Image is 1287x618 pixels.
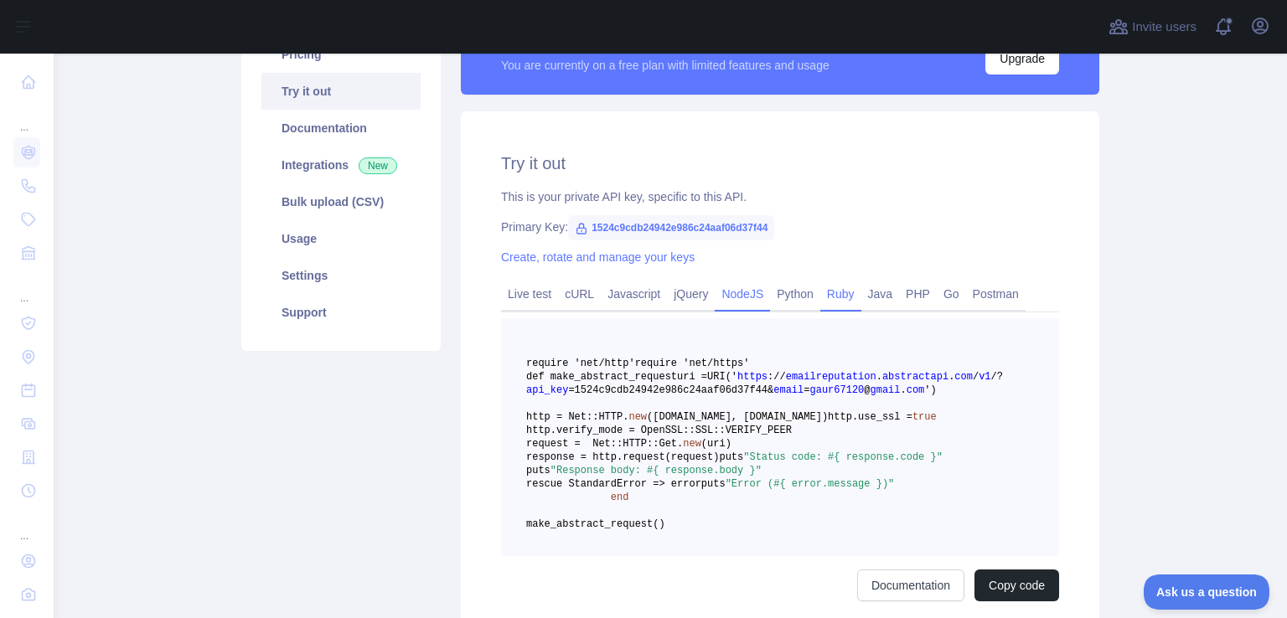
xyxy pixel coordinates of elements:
[809,384,864,396] span: gaur67120
[526,478,701,490] span: rescue StandardError => error
[647,411,828,423] span: ([DOMAIN_NAME], [DOMAIN_NAME])
[558,281,601,307] a: cURL
[786,371,876,383] span: emailreputation
[611,492,629,503] span: end
[966,281,1026,307] a: Postman
[526,425,792,436] span: http.verify_mode = OpenSSL::SSL::VERIFY_PEER
[13,509,40,543] div: ...
[973,371,979,383] span: /
[568,215,774,240] span: 1524c9cdb24942e986c24aaf06d37f44
[937,281,966,307] a: Go
[871,384,901,396] span: gmail
[359,157,397,174] span: New
[773,384,804,396] span: email
[261,147,421,183] a: Integrations New
[261,73,421,110] a: Try it out
[501,152,1059,175] h2: Try it out
[598,411,623,423] span: HTTP
[526,438,659,450] span: request = Net::HTTP::
[876,371,882,383] span: .
[974,569,1059,601] button: Copy code
[261,36,421,73] a: Pricing
[550,465,762,476] span: "Response body: #{ response.body }"
[1105,13,1200,40] button: Invite users
[701,478,726,490] span: puts
[526,465,550,476] span: puts
[979,371,990,383] span: v1
[635,358,750,369] span: require 'net/https'
[659,438,677,450] span: Get
[924,384,936,396] span: ')
[526,371,677,383] span: def make_abstract_request
[526,451,719,463] span: response = http.request(request)
[261,220,421,257] a: Usage
[677,371,707,383] span: uri =
[677,438,683,450] span: .
[628,411,647,423] span: new
[1144,574,1270,610] iframe: Toggle Customer Support
[261,183,421,220] a: Bulk upload (CSV)
[719,451,743,463] span: puts
[899,281,937,307] a: PHP
[261,110,421,147] a: Documentation
[501,281,558,307] a: Live test
[526,411,598,423] span: http = Net::
[768,371,773,383] span: :
[701,438,731,450] span: (uri)
[526,518,550,530] span: make
[667,281,715,307] a: jQuery
[737,371,768,383] span: https
[907,384,925,396] span: com
[991,371,997,383] span: /
[501,188,1059,205] div: This is your private API key, specific to this API.
[13,271,40,305] div: ...
[715,281,770,307] a: NodeJS
[773,371,779,383] span: /
[261,257,421,294] a: Settings
[882,371,948,383] span: abstractapi
[601,281,667,307] a: Javascript
[864,384,870,396] span: @
[550,518,665,530] span: _abstract_request()
[743,451,943,463] span: "Status code: #{ response.code }"
[501,219,1059,235] div: Primary Key:
[526,358,635,369] span: require 'net/http'
[954,371,973,383] span: com
[901,384,907,396] span: .
[828,411,912,423] span: http.use_ssl =
[501,250,695,264] a: Create, rotate and manage your keys
[526,384,568,396] span: api_key
[623,411,628,423] span: .
[261,294,421,331] a: Support
[726,478,895,490] span: "Error (#{ error.message })"
[770,281,820,307] a: Python
[861,281,900,307] a: Java
[707,371,737,383] span: URI('
[501,57,830,74] div: You are currently on a free plan with limited features and usage
[912,411,937,423] span: true
[820,281,861,307] a: Ruby
[857,569,964,601] a: Documentation
[683,438,701,450] span: new
[13,100,40,134] div: ...
[804,384,809,396] span: =
[779,371,785,383] span: /
[1132,18,1197,37] span: Invite users
[568,384,773,396] span: =1524c9cdb24942e986c24aaf06d37f44&
[948,371,954,383] span: .
[985,43,1059,75] button: Upgrade
[997,371,1003,383] span: ?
